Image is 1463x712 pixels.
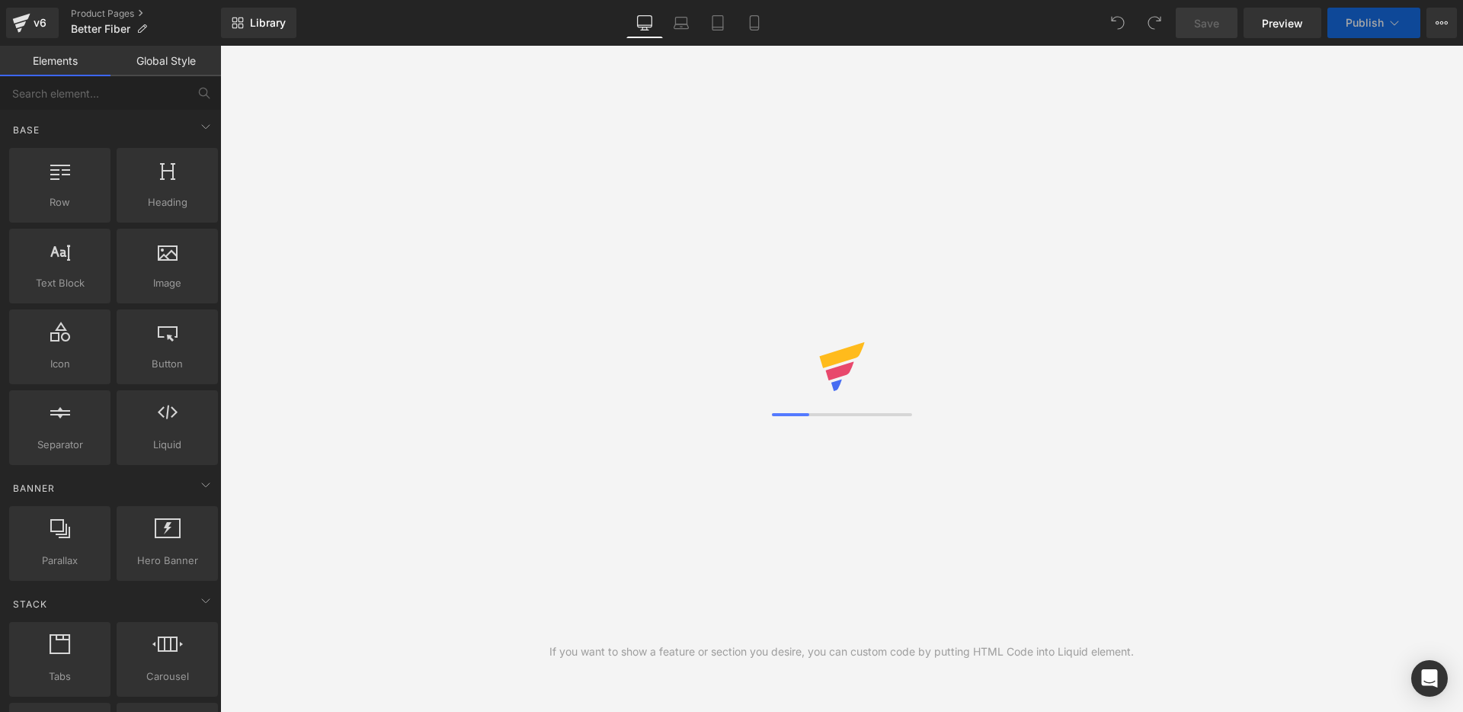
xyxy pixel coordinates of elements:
a: Preview [1244,8,1321,38]
a: Laptop [663,8,699,38]
span: Publish [1346,17,1384,29]
span: Separator [14,437,106,453]
button: Undo [1103,8,1133,38]
a: Tablet [699,8,736,38]
a: New Library [221,8,296,38]
a: Product Pages [71,8,221,20]
span: Base [11,123,41,137]
span: Button [121,356,213,372]
span: Image [121,275,213,291]
span: Banner [11,481,56,496]
button: Redo [1139,8,1170,38]
div: v6 [30,13,50,33]
span: Icon [14,356,106,372]
span: Stack [11,597,49,611]
span: Hero Banner [121,553,213,569]
div: If you want to show a feature or section you desire, you can custom code by putting HTML Code int... [549,643,1134,660]
span: Better Fiber [71,23,130,35]
span: Carousel [121,669,213,685]
span: Text Block [14,275,106,291]
a: Global Style [110,46,221,76]
span: Parallax [14,553,106,569]
span: Heading [121,194,213,210]
button: Publish [1327,8,1420,38]
a: Mobile [736,8,773,38]
span: Preview [1262,15,1303,31]
span: Tabs [14,669,106,685]
a: Desktop [626,8,663,38]
span: Liquid [121,437,213,453]
span: Row [14,194,106,210]
button: More [1426,8,1457,38]
div: Open Intercom Messenger [1411,660,1448,697]
a: v6 [6,8,59,38]
span: Save [1194,15,1219,31]
span: Library [250,16,286,30]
